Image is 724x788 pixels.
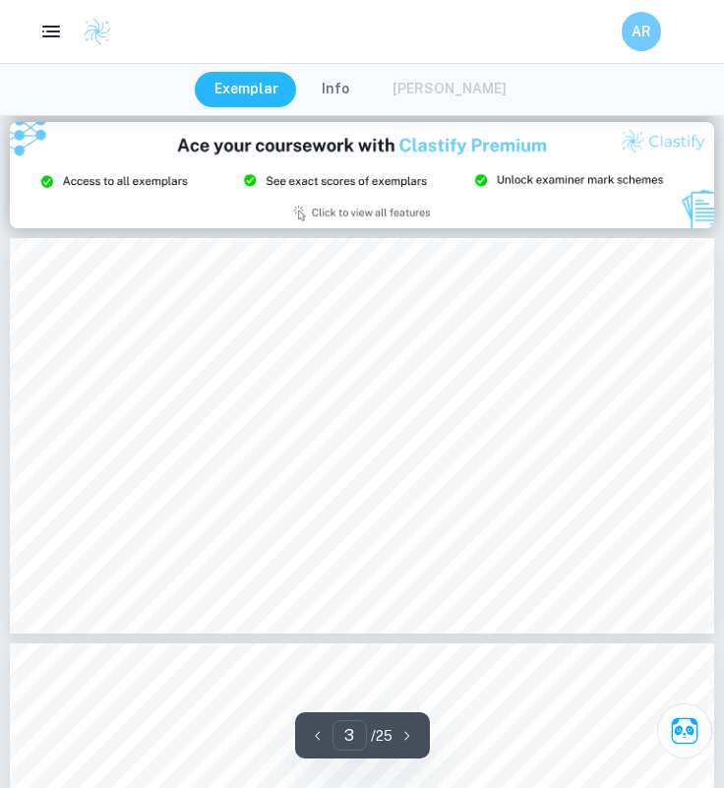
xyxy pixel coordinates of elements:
img: Clastify logo [83,17,112,46]
img: Ad [10,122,714,227]
button: Exemplar [195,72,298,107]
button: AR [622,12,661,51]
p: / 25 [371,725,392,747]
h6: AR [631,21,653,42]
button: Ask Clai [657,703,712,758]
a: Clastify logo [71,17,112,46]
button: Info [302,72,369,107]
